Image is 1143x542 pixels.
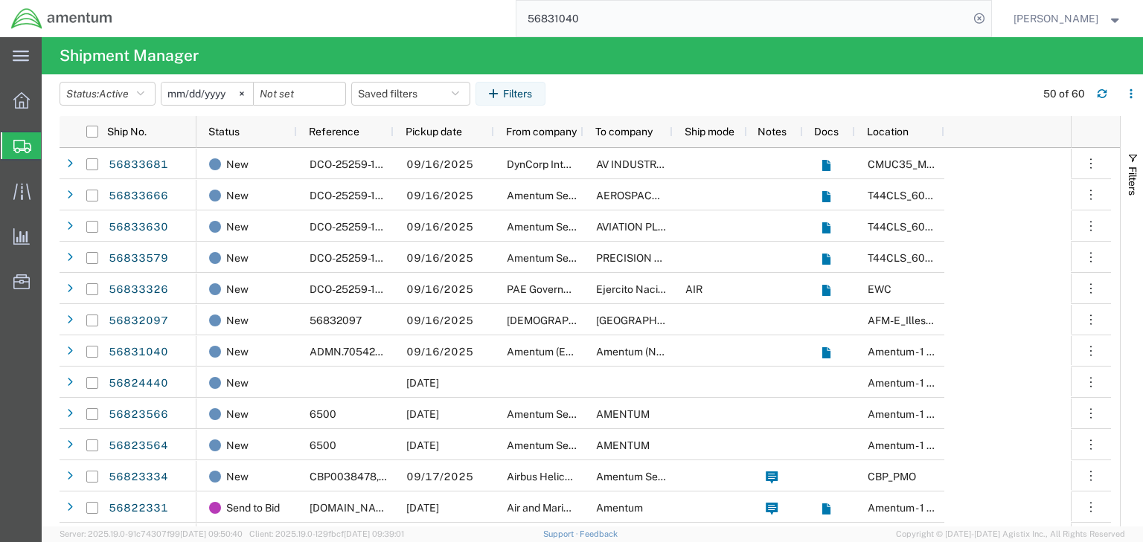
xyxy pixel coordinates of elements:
[406,126,462,138] span: Pickup date
[108,247,169,271] a: 56833579
[507,314,650,326] span: US Army
[108,184,169,208] a: 56833666
[60,37,199,74] h4: Shipment Manager
[406,283,473,295] span: 09/16/2025
[310,283,406,295] span: DCO-25259-168219
[868,314,949,326] span: AFM-E_Illesheim
[108,403,169,427] a: 56823566
[506,126,577,138] span: From company
[226,430,249,461] span: New
[685,283,702,295] span: AIR
[1127,167,1139,196] span: Filters
[310,502,394,514] span: 3566.07.0139.CUAS.CUAS.5000.BS
[406,158,473,170] span: 09/16/2025
[596,314,702,326] span: BRITISH ARMY AIRFIELD
[507,283,653,295] span: PAE Government Services, Inc.
[254,83,345,105] input: Not set
[1013,10,1123,28] button: [PERSON_NAME]
[406,408,439,420] span: 09/15/2025
[406,377,439,389] span: 09/15/2025
[406,346,473,358] span: 09/16/2025
[507,408,597,420] span: Amentum Services
[226,211,249,242] span: New
[108,216,169,239] a: 56833630
[814,126,839,138] span: Docs
[507,439,597,451] span: Amentum Services
[507,221,618,233] span: Amentum Services, Inc.
[507,158,635,170] span: DynCorp International, LLC
[406,439,439,451] span: 09/15/2025
[868,221,1078,233] span: T44CLS_6000 - NAS Whiting Field
[507,502,704,514] span: Air and Marine Operations Center (AMOC)
[161,83,253,105] input: Not set
[108,372,169,396] a: 56824440
[310,190,407,201] span: DCO-25259-168223
[596,190,781,201] span: AEROSPACE TURBINE ROTABLES INC
[868,408,945,420] span: Amentum - 1 gcp
[476,82,545,106] button: Filters
[310,252,405,264] span: DCO-25259-168221
[868,252,1078,264] span: T44CLS_6000 - NAS Whiting Field
[868,471,916,483] span: CBP_PMO
[868,190,1078,201] span: T44CLS_6000 - NAS Whiting Field
[10,7,113,30] img: logo
[596,221,693,233] span: AVIATION PLUS INC
[108,465,169,489] a: 56823334
[868,502,945,514] span: Amentum - 1 gcp
[108,434,169,458] a: 56823564
[310,158,407,170] span: DCO-25259-168224
[507,346,627,358] span: Amentum (Early Careers)
[596,502,643,514] span: Amentum
[596,252,829,264] span: PRECISION ACCESSORIES AND INSTRUMENTS
[310,346,423,358] span: ADMN.705429.HRXXX
[310,439,336,451] span: 6500
[596,158,694,170] span: AV INDUSTRIES INC
[596,439,650,451] span: AMENTUM
[596,408,650,420] span: AMENTUM
[108,341,169,364] a: 56831040
[107,126,147,138] span: Ship No.
[406,502,439,514] span: 09/18/2025
[108,278,169,302] a: 56833326
[310,471,515,483] span: CBP0038478, CBP0039447, CBP0023218
[867,126,909,138] span: Location
[1043,86,1085,102] div: 50 of 60
[406,221,473,233] span: 09/16/2025
[226,367,249,399] span: New
[596,283,737,295] span: Ejercito Nacional Contraduria
[516,1,969,36] input: Search for shipment number, reference number
[868,377,947,389] span: Amentum - 1 com
[226,180,249,211] span: New
[351,82,470,106] button: Saved filters
[249,529,404,538] span: Client: 2025.19.0-129fbcf
[226,399,249,430] span: New
[180,529,243,538] span: [DATE] 09:50:40
[108,153,169,177] a: 56833681
[309,126,359,138] span: Reference
[543,529,580,538] a: Support
[507,190,618,201] span: Amentum Services, Inc.
[226,242,249,274] span: New
[344,529,404,538] span: [DATE] 09:39:01
[1014,10,1098,27] span: Chris Haes
[685,126,734,138] span: Ship mode
[310,408,336,420] span: 6500
[868,283,891,295] span: EWC
[868,158,1084,170] span: CMUC35_M008 LCCS NAF ANDREWS, MD
[108,309,169,333] a: 56832097
[226,305,249,336] span: New
[758,126,787,138] span: Notes
[896,528,1125,541] span: Copyright © [DATE]-[DATE] Agistix Inc., All Rights Reserved
[507,471,615,483] span: Airbus Helicopters, Inc
[60,529,243,538] span: Server: 2025.19.0-91c74307f99
[226,492,280,523] span: Send to Bid
[226,336,249,367] span: New
[406,252,473,264] span: 09/16/2025
[507,252,618,264] span: Amentum Services, Inc.
[60,82,156,106] button: Status:Active
[596,471,705,483] span: Amentum Services, Inc
[580,529,618,538] a: Feedback
[595,126,653,138] span: To company
[868,439,945,451] span: Amentum - 1 gcp
[226,149,249,180] span: New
